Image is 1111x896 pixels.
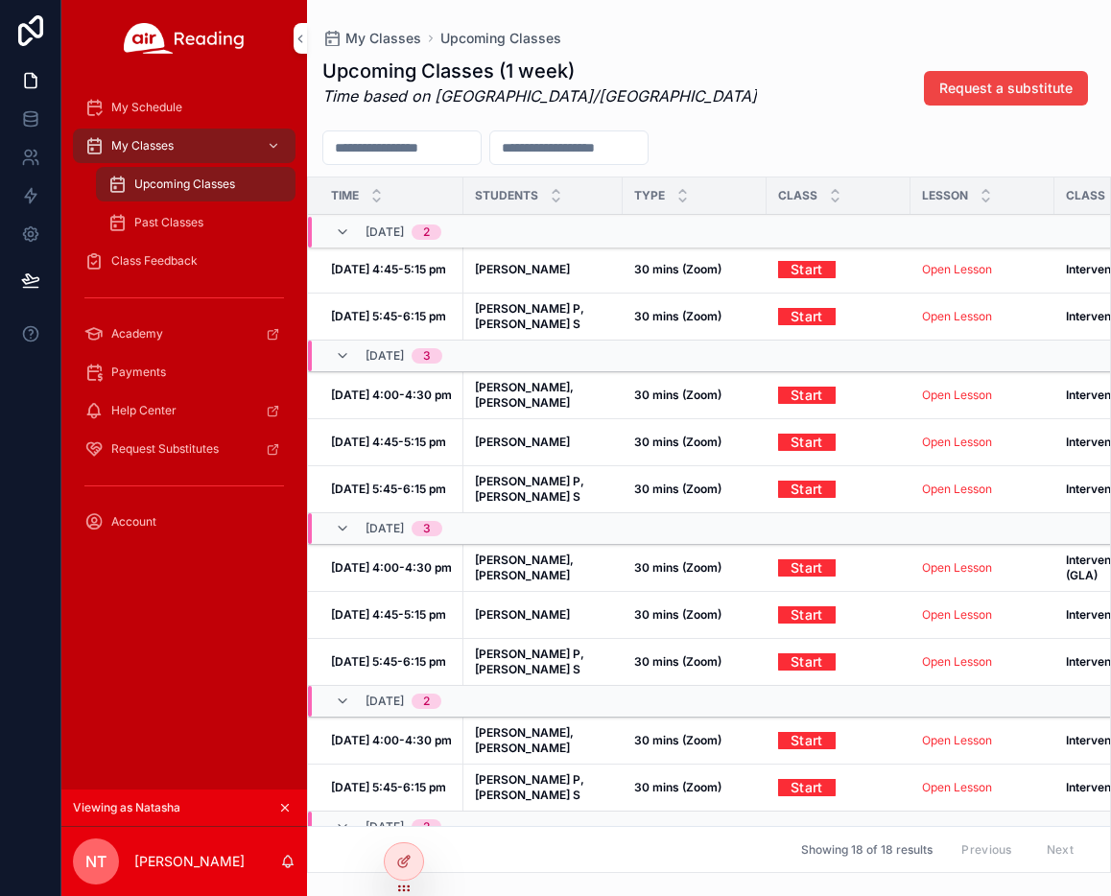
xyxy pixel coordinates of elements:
[61,77,307,564] div: scrollable content
[922,482,992,496] a: Open Lesson
[475,301,611,332] a: [PERSON_NAME] P, [PERSON_NAME] S
[366,348,404,364] span: [DATE]
[331,388,452,402] strong: [DATE] 4:00-4:30 pm
[634,733,755,748] a: 30 mins (Zoom)
[939,79,1073,98] span: Request a substitute
[634,262,755,277] a: 30 mins (Zoom)
[634,482,755,497] a: 30 mins (Zoom)
[85,850,106,873] span: NT
[778,261,899,278] a: Start
[475,553,577,582] strong: [PERSON_NAME], [PERSON_NAME]
[922,188,968,203] span: Lesson
[366,694,404,709] span: [DATE]
[331,733,452,747] strong: [DATE] 4:00-4:30 pm
[922,309,992,323] a: Open Lesson
[922,780,992,794] a: Open Lesson
[322,29,421,48] a: My Classes
[96,205,295,240] a: Past Classes
[634,607,721,622] strong: 30 mins (Zoom)
[778,553,836,582] a: Start
[423,521,431,536] div: 3
[475,301,587,331] strong: [PERSON_NAME] P, [PERSON_NAME] S
[634,482,721,496] strong: 30 mins (Zoom)
[475,188,538,203] span: Students
[634,262,721,276] strong: 30 mins (Zoom)
[778,301,836,331] a: Start
[331,309,446,323] strong: [DATE] 5:45-6:15 pm
[366,224,404,240] span: [DATE]
[124,23,245,54] img: App logo
[922,654,1043,670] a: Open Lesson
[922,560,992,575] a: Open Lesson
[331,780,452,795] a: [DATE] 5:45-6:15 pm
[440,29,561,48] a: Upcoming Classes
[331,780,446,794] strong: [DATE] 5:45-6:15 pm
[331,654,452,670] a: [DATE] 5:45-6:15 pm
[924,71,1088,106] button: Request a substitute
[111,100,182,115] span: My Schedule
[475,647,611,677] a: [PERSON_NAME] P, [PERSON_NAME] S
[96,167,295,201] a: Upcoming Classes
[778,772,836,802] a: Start
[111,403,177,418] span: Help Center
[778,427,836,457] a: Start
[634,388,721,402] strong: 30 mins (Zoom)
[475,725,577,755] strong: [PERSON_NAME], [PERSON_NAME]
[111,365,166,380] span: Payments
[73,129,295,163] a: My Classes
[73,355,295,389] a: Payments
[778,188,817,203] span: Class
[778,732,899,749] a: Start
[922,435,992,449] a: Open Lesson
[922,560,1043,576] a: Open Lesson
[475,474,587,504] strong: [PERSON_NAME] P, [PERSON_NAME] S
[322,58,757,84] h1: Upcoming Classes (1 week)
[778,725,836,755] a: Start
[922,607,992,622] a: Open Lesson
[634,780,755,795] a: 30 mins (Zoom)
[331,654,446,669] strong: [DATE] 5:45-6:15 pm
[73,317,295,351] a: Academy
[922,262,992,276] a: Open Lesson
[73,505,295,539] a: Account
[423,348,431,364] div: 3
[331,435,452,450] a: [DATE] 4:45-5:15 pm
[778,308,899,325] a: Start
[331,560,452,575] strong: [DATE] 4:00-4:30 pm
[366,521,404,536] span: [DATE]
[73,432,295,466] a: Request Substitutes
[345,29,421,48] span: My Classes
[331,733,452,748] a: [DATE] 4:00-4:30 pm
[475,474,611,505] a: [PERSON_NAME] P, [PERSON_NAME] S
[634,780,721,794] strong: 30 mins (Zoom)
[1066,188,1105,203] span: Class
[634,309,755,324] a: 30 mins (Zoom)
[475,725,611,756] a: [PERSON_NAME], [PERSON_NAME]
[475,772,611,803] a: [PERSON_NAME] P, [PERSON_NAME] S
[331,309,452,324] a: [DATE] 5:45-6:15 pm
[634,654,755,670] a: 30 mins (Zoom)
[331,435,446,449] strong: [DATE] 4:45-5:15 pm
[634,309,721,323] strong: 30 mins (Zoom)
[922,388,992,402] a: Open Lesson
[778,606,899,624] a: Start
[475,262,570,276] strong: [PERSON_NAME]
[634,388,755,403] a: 30 mins (Zoom)
[634,607,755,623] a: 30 mins (Zoom)
[331,482,452,497] a: [DATE] 5:45-6:15 pm
[778,474,836,504] a: Start
[331,607,452,623] a: [DATE] 4:45-5:15 pm
[922,435,1043,450] a: Open Lesson
[778,481,899,498] a: Start
[423,694,430,709] div: 2
[423,819,430,835] div: 2
[475,607,570,622] strong: [PERSON_NAME]
[331,188,359,203] span: Time
[331,482,446,496] strong: [DATE] 5:45-6:15 pm
[134,852,245,871] p: [PERSON_NAME]
[475,380,577,410] strong: [PERSON_NAME], [PERSON_NAME]
[634,435,721,449] strong: 30 mins (Zoom)
[134,177,235,192] span: Upcoming Classes
[111,326,163,342] span: Academy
